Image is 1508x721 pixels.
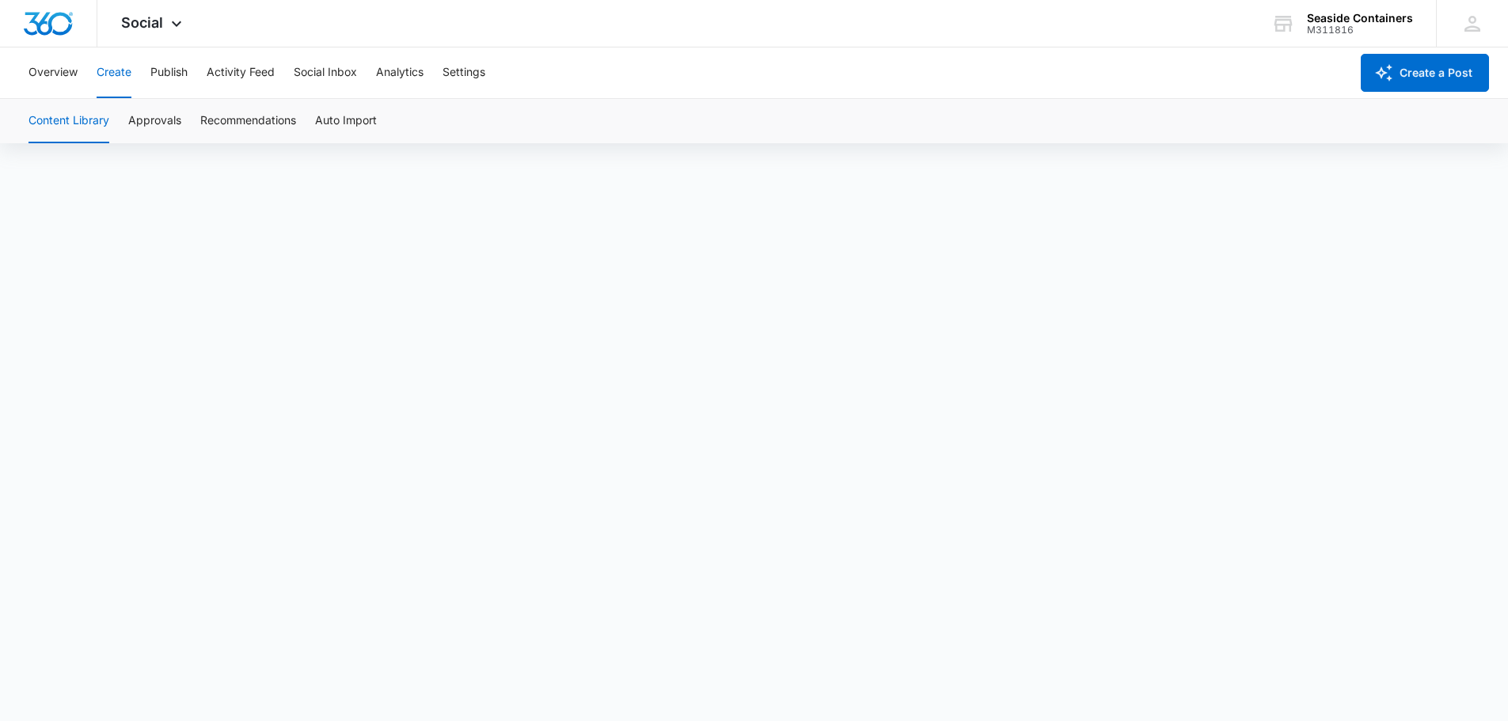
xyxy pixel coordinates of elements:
button: Content Library [28,99,109,143]
button: Publish [150,47,188,98]
button: Recommendations [200,99,296,143]
div: account id [1307,25,1413,36]
span: Social [121,14,163,31]
button: Overview [28,47,78,98]
button: Auto Import [315,99,377,143]
button: Analytics [376,47,424,98]
button: Create [97,47,131,98]
button: Approvals [128,99,181,143]
button: Social Inbox [294,47,357,98]
button: Create a Post [1361,54,1489,92]
button: Settings [443,47,485,98]
div: account name [1307,12,1413,25]
button: Activity Feed [207,47,275,98]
